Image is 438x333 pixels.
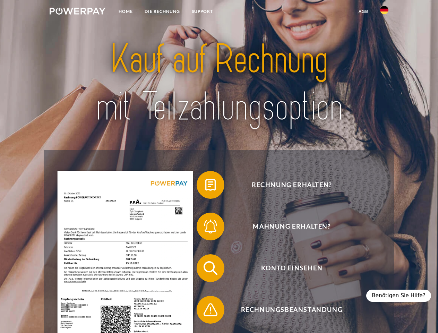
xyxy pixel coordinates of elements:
img: qb_warning.svg [202,301,219,318]
img: qb_bell.svg [202,218,219,235]
span: Mahnung erhalten? [207,213,377,240]
img: de [380,6,388,14]
button: Rechnungsbeanstandung [197,296,377,324]
a: DIE RECHNUNG [139,5,186,18]
button: Rechnung erhalten? [197,171,377,199]
img: qb_search.svg [202,259,219,277]
button: Konto einsehen [197,254,377,282]
img: logo-powerpay-white.svg [50,8,105,15]
img: qb_bill.svg [202,176,219,194]
button: Mahnung erhalten? [197,213,377,240]
span: Rechnungsbeanstandung [207,296,377,324]
div: Benötigen Sie Hilfe? [366,290,431,302]
a: Home [113,5,139,18]
img: title-powerpay_de.svg [66,33,372,133]
span: Konto einsehen [207,254,377,282]
a: SUPPORT [186,5,219,18]
span: Rechnung erhalten? [207,171,377,199]
a: agb [353,5,374,18]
